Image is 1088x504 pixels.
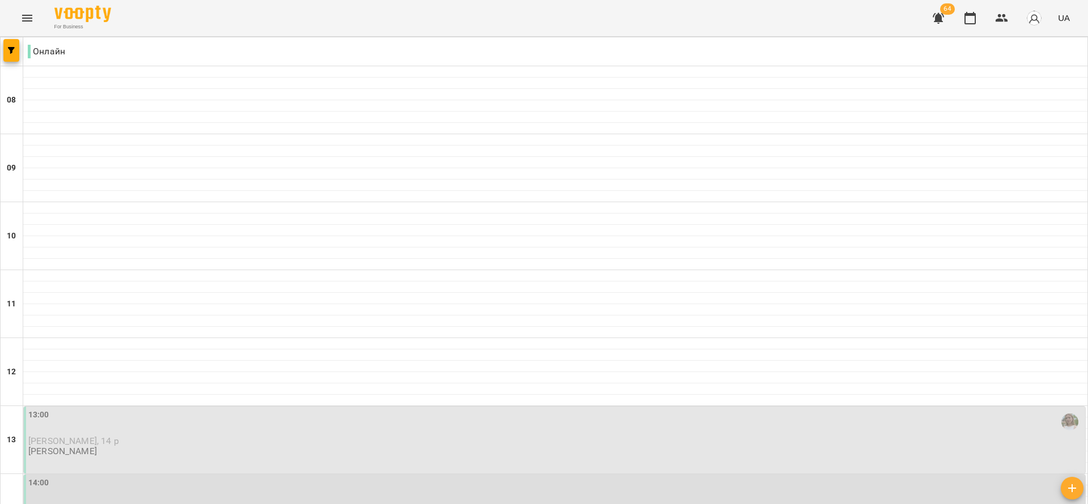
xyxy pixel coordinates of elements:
h6: 10 [7,230,16,242]
img: Voopty Logo [54,6,111,22]
button: Menu [14,5,41,32]
label: 14:00 [28,477,49,489]
h6: 11 [7,298,16,310]
span: [PERSON_NAME], 14 р [28,435,119,446]
button: Створити урок [1061,477,1083,499]
label: 13:00 [28,409,49,421]
span: For Business [54,23,111,31]
span: UA [1058,12,1070,24]
span: 64 [940,3,955,15]
h6: 12 [7,366,16,378]
p: [PERSON_NAME] [28,446,97,456]
h6: 13 [7,434,16,446]
h6: 08 [7,94,16,106]
button: UA [1053,7,1074,28]
h6: 09 [7,162,16,174]
img: avatar_s.png [1026,10,1042,26]
p: Онлайн [28,45,65,58]
img: Мосійчук Яна Михайлівна [1061,413,1078,430]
